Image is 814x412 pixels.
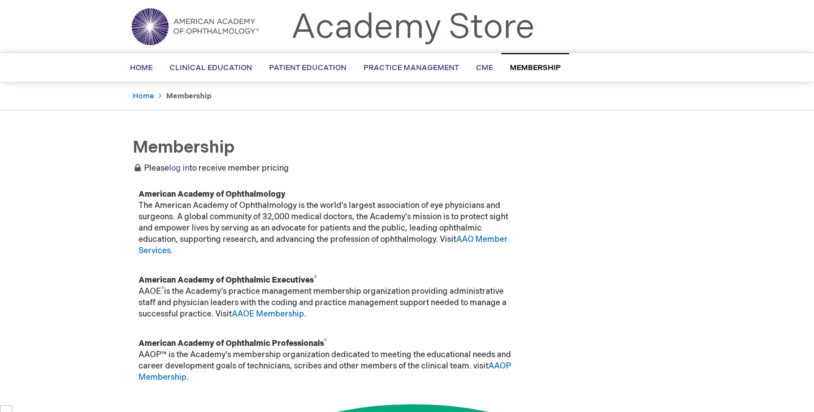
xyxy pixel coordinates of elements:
sup: ® [314,275,317,281]
p: AAOP™ is the Academy's membership organization dedicated to meeting the educational needs and car... [138,338,517,383]
sup: ® [324,338,327,345]
sup: ® [161,286,164,293]
span: Clinical Education [170,63,252,72]
a: AAOE Membership [232,309,304,319]
a: Home [133,92,154,101]
strong: Membership [166,92,211,101]
span: Please to receive member pricing [133,163,289,173]
strong: American Academy of Ophthalmic Executives [138,275,317,285]
p: The American Academy of Ophthalmology is the world’s largest association of eye physicians and su... [138,189,517,257]
p: AAOE is the Academy’s practice management membership organization providing administrative staff ... [138,275,517,320]
span: Home [130,63,153,72]
span: Patient Education [269,63,347,72]
a: Academy Store [291,7,535,48]
span: CME [476,63,493,72]
span: Membership [133,137,235,158]
strong: American Academy of Ophthalmic Professionals [138,339,327,348]
a: log in [169,163,189,173]
span: Practice Management [363,63,459,72]
strong: American Academy of Ophthalmology [138,189,285,199]
span: Membership [510,63,561,72]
